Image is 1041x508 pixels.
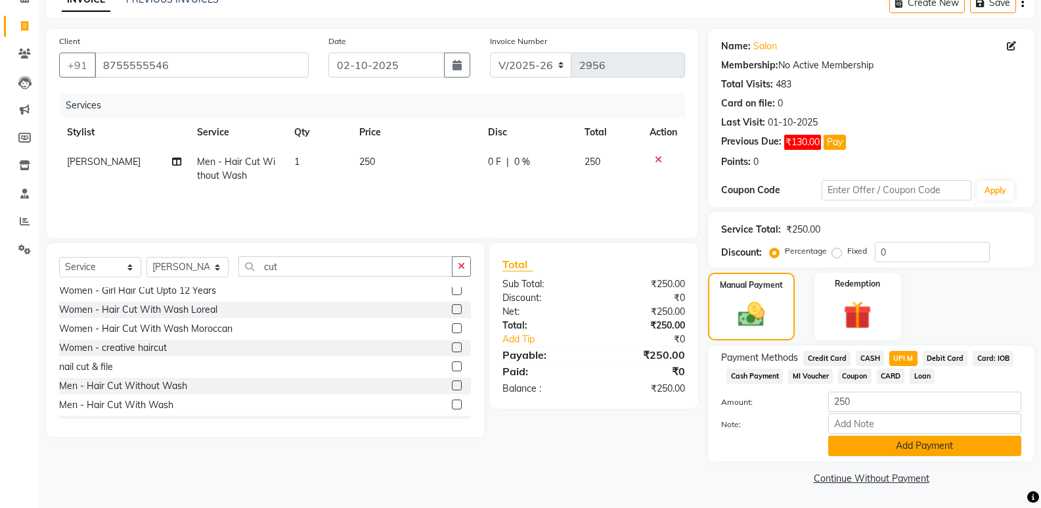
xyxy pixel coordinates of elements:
[828,436,1021,456] button: Add Payment
[835,298,880,333] img: _gift.svg
[889,351,918,366] span: UPI M
[506,155,509,169] span: |
[493,382,594,396] div: Balance :
[877,369,905,384] span: CARD
[59,379,187,393] div: Men - Hair Cut Without Wash
[977,181,1014,200] button: Apply
[856,351,884,366] span: CASH
[490,35,547,47] label: Invoice Number
[238,256,453,277] input: Search or Scan
[95,53,309,78] input: Search by Name/Mobile/Email/Code
[778,97,783,110] div: 0
[784,135,821,150] span: ₹130.00
[577,118,642,147] th: Total
[594,382,695,396] div: ₹250.00
[822,180,971,200] input: Enter Offer / Coupon Code
[59,322,233,336] div: Women - Hair Cut With Wash Moroccan
[721,246,762,260] div: Discount:
[480,118,577,147] th: Disc
[847,245,867,257] label: Fixed
[835,278,880,290] label: Redemption
[59,284,216,298] div: Women - Girl Hair Cut Upto 12 Years
[910,369,935,384] span: Loan
[59,53,96,78] button: +91
[189,118,286,147] th: Service
[776,78,791,91] div: 483
[785,245,827,257] label: Percentage
[59,118,189,147] th: Stylist
[294,156,299,168] span: 1
[488,155,501,169] span: 0 F
[768,116,818,129] div: 01-10-2025
[502,258,533,271] span: Total
[60,93,695,118] div: Services
[730,299,773,330] img: _cash.svg
[594,277,695,291] div: ₹250.00
[585,156,600,168] span: 250
[721,351,798,365] span: Payment Methods
[59,398,173,412] div: Men - Hair Cut With Wash
[286,118,351,147] th: Qty
[828,413,1021,434] input: Add Note
[594,291,695,305] div: ₹0
[721,97,775,110] div: Card on file:
[642,118,685,147] th: Action
[594,347,695,363] div: ₹250.00
[828,392,1021,412] input: Amount
[721,58,1021,72] div: No Active Membership
[493,291,594,305] div: Discount:
[493,347,594,363] div: Payable:
[786,223,820,237] div: ₹250.00
[721,155,751,169] div: Points:
[67,156,141,168] span: [PERSON_NAME]
[803,351,851,366] span: Credit Card
[359,156,375,168] span: 250
[59,360,113,374] div: nail cut & file
[611,333,695,346] div: ₹0
[711,472,1032,486] a: Continue Without Payment
[493,305,594,319] div: Net:
[197,156,275,181] span: Men - Hair Cut Without Wash
[753,39,777,53] a: Salon
[493,319,594,333] div: Total:
[351,118,480,147] th: Price
[594,319,695,333] div: ₹250.00
[493,333,611,346] a: Add Tip
[726,369,783,384] span: Cash Payment
[721,78,773,91] div: Total Visits:
[59,303,217,317] div: Women - Hair Cut With Wash Loreal
[59,341,167,355] div: Women - creative haircut
[720,279,783,291] label: Manual Payment
[59,417,194,431] div: Men - cut by Expert (with wash)
[594,363,695,379] div: ₹0
[838,369,872,384] span: Coupon
[753,155,759,169] div: 0
[328,35,346,47] label: Date
[973,351,1013,366] span: Card: IOB
[721,223,781,237] div: Service Total:
[59,35,80,47] label: Client
[493,363,594,379] div: Paid:
[711,419,818,430] label: Note:
[721,39,751,53] div: Name:
[721,58,778,72] div: Membership:
[923,351,968,366] span: Debit Card
[594,305,695,319] div: ₹250.00
[788,369,833,384] span: MI Voucher
[721,116,765,129] div: Last Visit:
[493,277,594,291] div: Sub Total:
[721,135,782,150] div: Previous Due:
[711,396,818,408] label: Amount:
[721,183,821,197] div: Coupon Code
[824,135,846,150] button: Pay
[514,155,530,169] span: 0 %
